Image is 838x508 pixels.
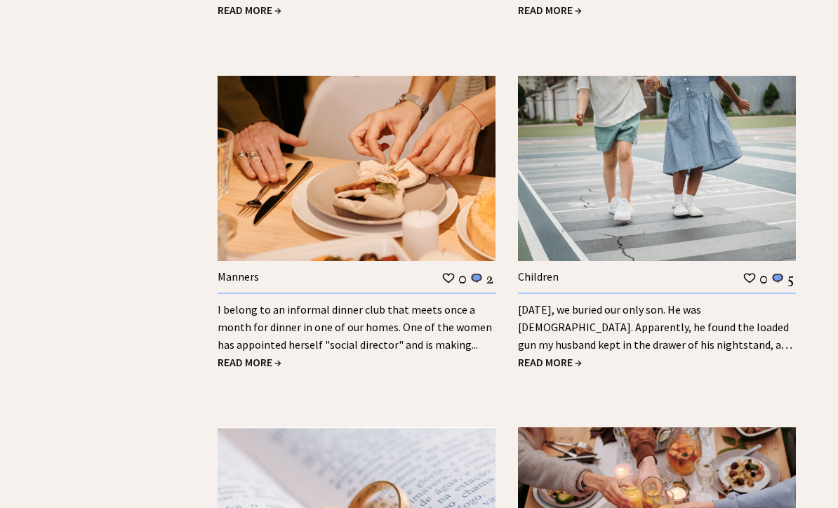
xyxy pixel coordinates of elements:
[218,3,281,17] a: READ MORE →
[518,3,582,17] a: READ MORE →
[518,302,793,369] a: [DATE], we buried our only son. He was [DEMOGRAPHIC_DATA]. Apparently, he found the loaded gun my...
[218,302,492,352] a: I belong to an informal dinner club that meets once a month for dinner in one of our homes. One o...
[743,272,757,285] img: heart_outline%201.png
[787,269,794,288] td: 5
[486,269,494,288] td: 2
[759,269,769,288] td: 0
[441,272,455,285] img: heart_outline%201.png
[218,355,281,369] a: READ MORE →
[771,272,785,285] img: message_round%201.png
[42,13,182,504] iframe: Advertisement
[518,269,559,283] a: Children
[218,76,496,261] img: manners.jpg
[470,272,484,285] img: message_round%201.png
[518,76,796,261] img: children.jpg
[218,269,259,283] a: Manners
[458,269,467,288] td: 0
[518,355,582,369] a: READ MORE →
